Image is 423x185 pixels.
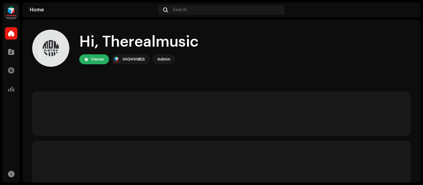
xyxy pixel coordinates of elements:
[123,56,145,63] div: HIGHVIBES
[32,30,69,67] img: 7bf9e5fc-65c0-455e-a23e-8a6442befcf3
[30,7,156,12] div: Home
[157,56,170,63] div: Admin
[91,56,104,63] div: Owner
[113,56,120,63] img: feab3aad-9b62-475c-8caf-26f15a9573ee
[5,5,17,17] img: feab3aad-9b62-475c-8caf-26f15a9573ee
[403,5,413,15] img: 7bf9e5fc-65c0-455e-a23e-8a6442befcf3
[79,32,198,52] div: Hi, Therealmusic
[173,7,187,12] span: Search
